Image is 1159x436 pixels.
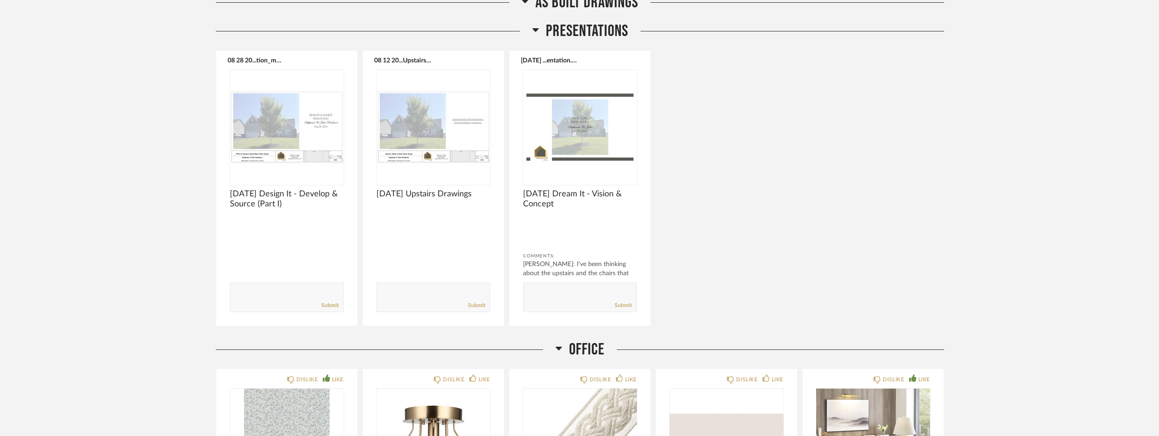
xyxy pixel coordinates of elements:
div: [PERSON_NAME]: I've been thinking about the upstairs and the chairs that a... [523,260,637,287]
div: DISLIKE [443,375,464,384]
span: [DATE] Design It - Develop & Source (Part I) [230,189,344,209]
img: undefined [230,70,344,184]
div: DISLIKE [736,375,757,384]
div: LIKE [772,375,783,384]
a: Submit [615,302,632,309]
img: undefined [523,70,637,184]
div: LIKE [625,375,637,384]
a: Submit [468,302,485,309]
div: DISLIKE [590,375,611,384]
div: DISLIKE [883,375,904,384]
div: LIKE [918,375,930,384]
button: [DATE] ...entation.pdf [521,56,578,64]
div: LIKE [332,375,344,384]
button: 08 28 20...tion_mod.pdf [228,56,285,64]
div: Comments: [523,251,637,261]
span: Office [569,340,605,359]
button: 08 12 20...Upstairs.pdf [374,56,431,64]
img: undefined [376,70,490,184]
a: Submit [321,302,339,309]
span: [DATE] Upstairs Drawings [376,189,490,199]
div: LIKE [478,375,490,384]
div: DISLIKE [296,375,318,384]
span: [DATE] Dream It - Vision & Concept [523,189,637,209]
span: Presentations [546,21,628,41]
